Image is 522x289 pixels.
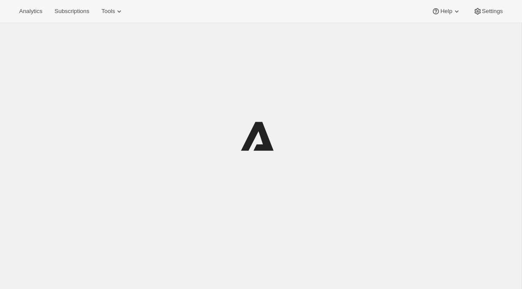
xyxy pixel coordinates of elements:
[440,8,452,15] span: Help
[96,5,129,17] button: Tools
[101,8,115,15] span: Tools
[482,8,503,15] span: Settings
[49,5,94,17] button: Subscriptions
[54,8,89,15] span: Subscriptions
[468,5,508,17] button: Settings
[426,5,466,17] button: Help
[19,8,42,15] span: Analytics
[14,5,47,17] button: Analytics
